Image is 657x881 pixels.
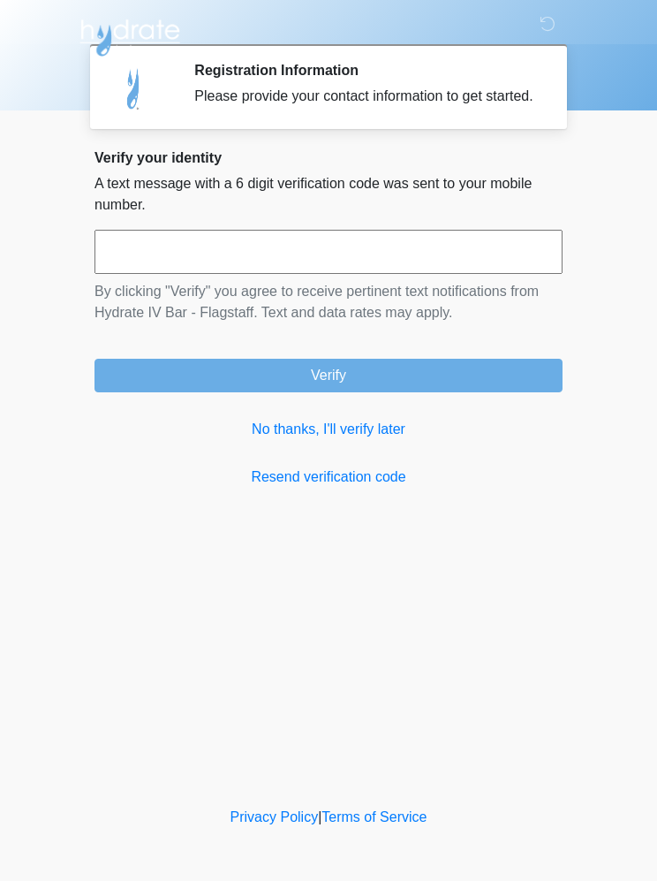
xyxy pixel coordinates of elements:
a: No thanks, I'll verify later [94,419,563,440]
img: Agent Avatar [108,62,161,115]
a: Resend verification code [94,467,563,488]
p: A text message with a 6 digit verification code was sent to your mobile number. [94,173,563,216]
img: Hydrate IV Bar - Flagstaff Logo [77,13,183,57]
h2: Verify your identity [94,149,563,166]
button: Verify [94,359,563,392]
p: By clicking "Verify" you agree to receive pertinent text notifications from Hydrate IV Bar - Flag... [94,281,563,323]
a: Terms of Service [321,809,427,824]
a: | [318,809,321,824]
a: Privacy Policy [230,809,319,824]
div: Please provide your contact information to get started. [194,86,536,107]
